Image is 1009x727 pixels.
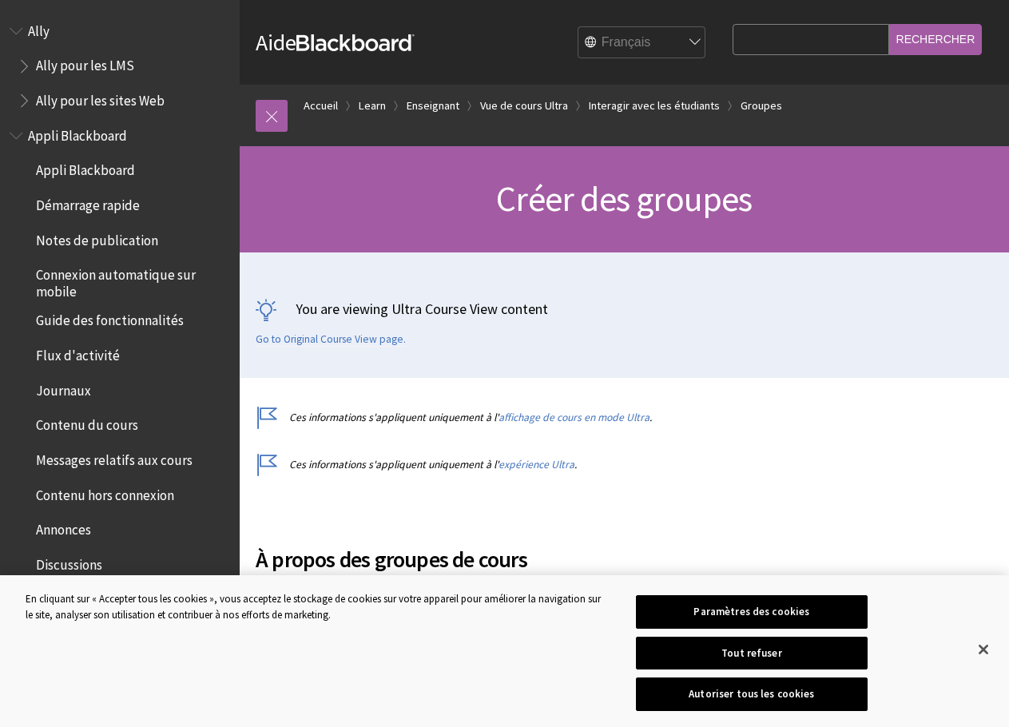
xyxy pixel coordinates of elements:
[304,96,338,116] a: Accueil
[296,34,415,51] strong: Blackboard
[10,18,230,114] nav: Book outline for Anthology Ally Help
[36,482,174,503] span: Contenu hors connexion
[36,377,91,399] span: Journaux
[966,632,1001,667] button: Fermer
[36,53,134,74] span: Ally pour les LMS
[496,177,752,220] span: Créer des groupes
[36,551,102,573] span: Discussions
[26,591,606,622] div: En cliquant sur « Accepter tous les cookies », vous acceptez le stockage de cookies sur votre app...
[36,447,193,468] span: Messages relatifs aux cours
[256,410,757,425] p: Ces informations s'appliquent uniquement à l' .
[256,28,415,57] a: AideBlackboard
[589,96,720,116] a: Interagir avec les étudiants
[36,308,184,329] span: Guide des fonctionnalités
[36,262,228,300] span: Connexion automatique sur mobile
[36,517,91,538] span: Annonces
[28,122,127,144] span: Appli Blackboard
[889,24,983,55] input: Rechercher
[256,457,757,472] p: Ces informations s'appliquent uniquement à l' .
[36,192,140,213] span: Démarrage rapide
[256,332,406,347] a: Go to Original Course View page.
[359,96,386,116] a: Learn
[499,458,574,471] a: expérience Ultra
[480,96,568,116] a: Vue de cours Ultra
[36,157,135,179] span: Appli Blackboard
[256,299,993,319] p: You are viewing Ultra Course View content
[499,411,649,424] a: affichage de cours en mode Ultra
[36,227,158,248] span: Notes de publication
[741,96,782,116] a: Groupes
[36,412,138,434] span: Contenu du cours
[36,87,165,109] span: Ally pour les sites Web
[636,637,868,670] button: Tout refuser
[578,27,706,59] select: Site Language Selector
[256,523,757,576] h2: À propos des groupes de cours
[36,342,120,363] span: Flux d'activité
[636,595,868,629] button: Paramètres des cookies
[636,677,868,711] button: Autoriser tous les cookies
[28,18,50,39] span: Ally
[407,96,459,116] a: Enseignant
